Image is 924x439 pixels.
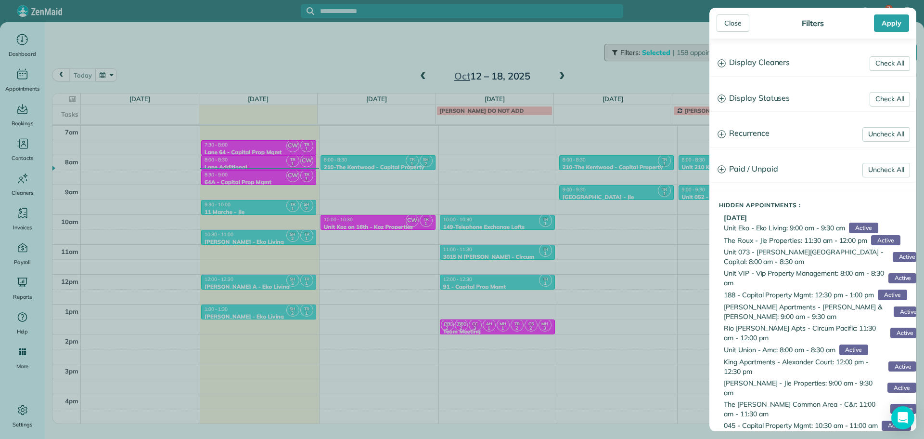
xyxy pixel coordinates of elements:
span: Rio [PERSON_NAME] Apts - Circum Pacific: 11:30 am - 12:00 pm [724,323,886,343]
b: [DATE] [724,213,747,222]
span: [PERSON_NAME] Apartments - [PERSON_NAME] & [PERSON_NAME]: 9:00 am - 9:30 am [724,302,890,321]
span: Active [888,361,916,372]
div: Close [717,14,749,32]
a: Display Statuses [710,86,916,111]
span: Active [893,252,916,263]
h5: Hidden Appointments : [719,202,916,208]
a: Check All [870,92,910,106]
a: Paid / Unpaid [710,157,916,182]
div: Apply [874,14,909,32]
span: The Roux - Jle Properties: 11:30 am - 12:00 pm [724,236,867,245]
span: Active [890,404,916,414]
span: King Apartments - Alexander Court: 12:00 pm - 12:30 pm [724,357,885,376]
span: Unit VIP - Vip Property Management: 8:00 am - 8:30 am [724,268,885,288]
div: Filters [799,18,827,28]
span: Active [887,383,916,393]
span: 188 - Capital Property Mgmt: 12:30 pm - 1:00 pm [724,290,874,300]
span: Active [894,306,916,317]
a: Check All [870,56,910,71]
span: Unit Union - Amc: 8:00 am - 8:30 am [724,345,835,355]
span: Active [839,345,868,355]
span: Unit Eko - Eko Living: 9:00 am - 9:30 am [724,223,845,233]
span: Active [871,235,900,246]
a: Recurrence [710,121,916,146]
span: Unit 073 - [PERSON_NAME][GEOGRAPHIC_DATA] - Capital: 8:00 am - 8:30 am [724,247,889,266]
span: Active [849,223,878,233]
span: Active [888,273,916,284]
a: Uncheck All [862,127,910,142]
a: Uncheck All [862,163,910,177]
span: The [PERSON_NAME] Common Area - C&r: 11:00 am - 11:30 am [724,399,886,419]
div: Open Intercom Messenger [891,406,914,429]
span: Active [890,328,916,338]
span: [PERSON_NAME] - Jle Properties: 9:00 am - 9:30 am [724,378,884,398]
span: 045 - Capital Property Mgmt: 10:30 am - 11:00 am [724,421,878,430]
span: Active [878,290,907,300]
span: Active [882,421,911,431]
a: Display Cleaners [710,51,916,75]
